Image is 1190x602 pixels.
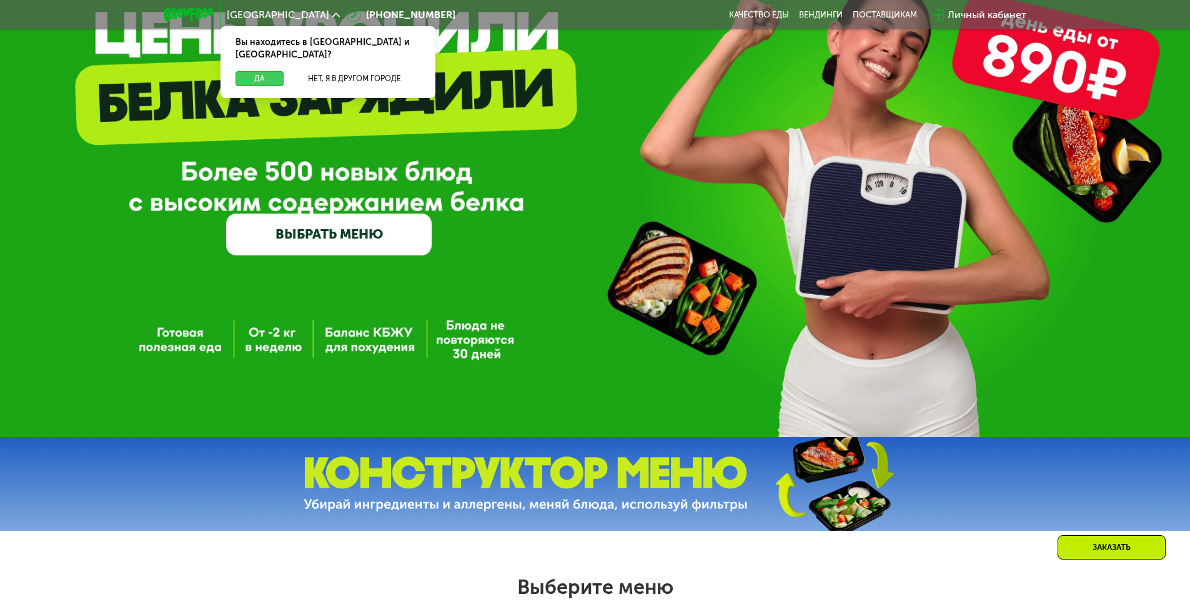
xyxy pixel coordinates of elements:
button: Да [236,71,284,86]
div: поставщикам [853,10,917,20]
a: Качество еды [729,10,789,20]
a: Вендинги [799,10,843,20]
div: Заказать [1058,535,1166,560]
button: Нет, я в другом городе [289,71,420,86]
div: Личный кабинет [948,7,1026,22]
div: Вы находитесь в [GEOGRAPHIC_DATA] и [GEOGRAPHIC_DATA]? [221,26,435,71]
a: ВЫБРАТЬ МЕНЮ [226,214,432,255]
span: [GEOGRAPHIC_DATA] [227,10,329,20]
a: [PHONE_NUMBER] [346,7,455,22]
h2: Выберите меню [40,575,1150,600]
